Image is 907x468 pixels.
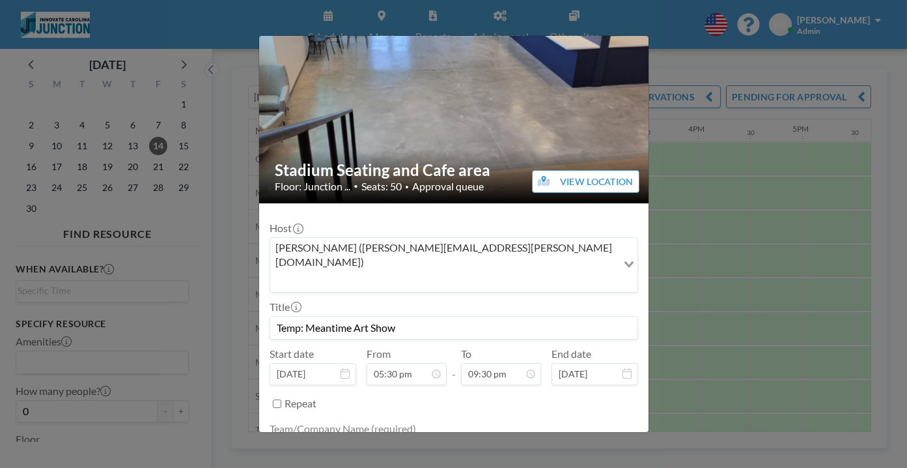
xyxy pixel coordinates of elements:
[275,160,634,180] h2: Stadium Seating and Cafe area
[551,347,591,360] label: End date
[354,181,358,191] span: •
[532,170,639,193] button: VIEW LOCATION
[270,238,637,292] div: Search for option
[270,317,637,339] input: (No title)
[273,241,615,270] span: [PERSON_NAME] ([PERSON_NAME][EMAIL_ADDRESS][PERSON_NAME][DOMAIN_NAME])
[405,183,409,191] span: •
[259,8,650,205] img: 537.jpg
[285,397,316,410] label: Repeat
[361,180,402,193] span: Seats: 50
[270,347,314,360] label: Start date
[270,422,416,435] label: Team/Company Name (required)
[272,272,616,289] input: Search for option
[275,180,350,193] span: Floor: Junction ...
[412,180,484,193] span: Approval queue
[270,222,302,235] label: Host
[452,352,456,381] span: -
[461,347,471,360] label: To
[367,347,391,360] label: From
[270,300,300,314] label: Title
